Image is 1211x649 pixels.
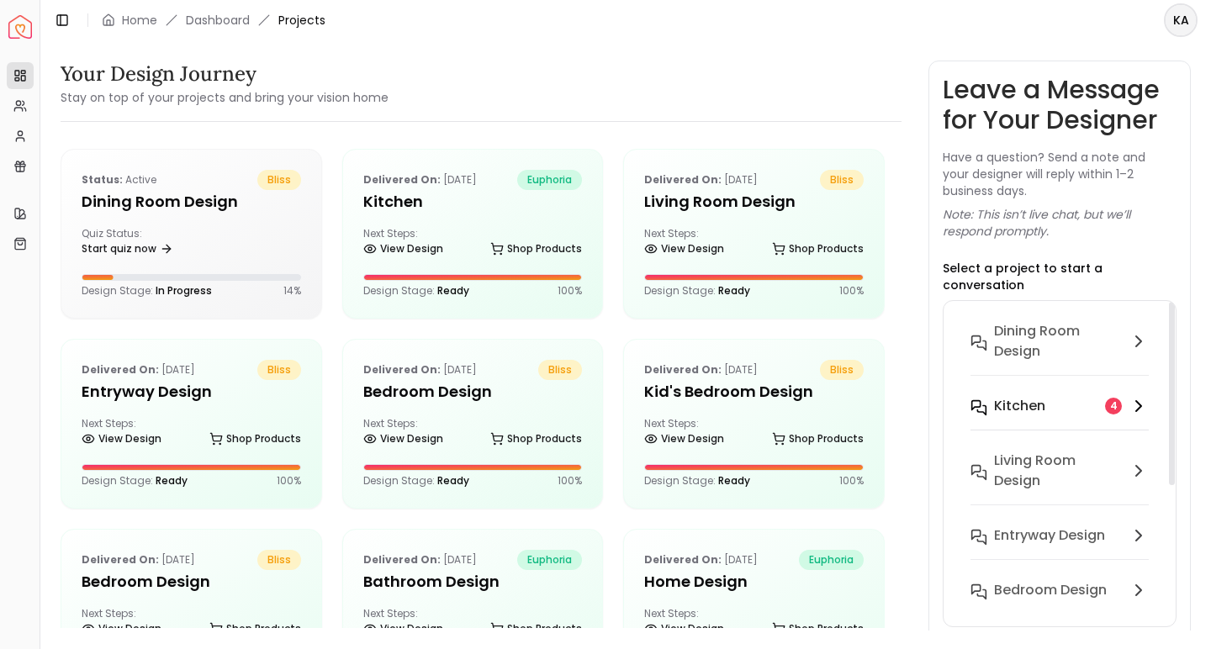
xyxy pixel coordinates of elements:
span: bliss [820,360,864,380]
b: Delivered on: [644,362,722,377]
h3: Your Design Journey [61,61,389,87]
a: View Design [363,617,443,641]
p: 100 % [558,474,582,488]
span: Ready [437,283,469,298]
a: Dashboard [186,12,250,29]
p: 100 % [558,284,582,298]
h5: Bedroom Design [82,570,301,594]
button: Living Room design [957,444,1162,519]
b: Delivered on: [363,552,441,567]
p: Have a question? Send a note and your designer will reply within 1–2 business days. [943,149,1177,199]
a: View Design [363,427,443,451]
a: Shop Products [490,237,582,261]
span: euphoria [517,550,582,570]
p: Note: This isn’t live chat, but we’ll respond promptly. [943,206,1177,240]
div: Next Steps: [363,227,583,261]
p: [DATE] [363,550,477,570]
button: Kitchen4 [957,389,1162,444]
p: 100 % [277,474,301,488]
span: Ready [156,473,188,488]
p: Design Stage: [644,474,750,488]
button: KA [1164,3,1198,37]
h6: Living Room design [994,451,1122,491]
div: Next Steps: [644,417,864,451]
p: [DATE] [644,360,758,380]
div: Quiz Status: [82,227,184,261]
p: 100 % [839,474,864,488]
span: bliss [820,170,864,190]
h5: Dining Room design [82,190,301,214]
h5: Bathroom Design [363,570,583,594]
a: View Design [644,237,724,261]
a: View Design [82,427,161,451]
p: [DATE] [363,360,477,380]
a: View Design [644,617,724,641]
p: [DATE] [644,550,758,570]
h5: entryway design [82,380,301,404]
h6: entryway design [994,525,1105,546]
b: Delivered on: [82,552,159,567]
a: View Design [644,427,724,451]
a: Home [122,12,157,29]
span: bliss [257,550,301,570]
h3: Leave a Message for Your Designer [943,75,1177,135]
p: Design Stage: [363,284,469,298]
div: Next Steps: [644,227,864,261]
h5: Kid's Bedroom Design [644,380,864,404]
a: Shop Products [209,617,301,641]
span: Ready [437,473,469,488]
p: [DATE] [644,170,758,190]
span: bliss [257,360,301,380]
div: Next Steps: [82,417,301,451]
p: 14 % [283,284,301,298]
a: Spacejoy [8,15,32,39]
b: Delivered on: [644,172,722,187]
span: Ready [718,473,750,488]
a: View Design [82,617,161,641]
span: In Progress [156,283,212,298]
a: View Design [363,237,443,261]
span: KA [1166,5,1196,35]
div: Next Steps: [363,607,583,641]
p: Select a project to start a conversation [943,260,1177,293]
div: 4 [1105,398,1122,414]
div: Next Steps: [644,607,864,641]
p: Design Stage: [82,474,188,488]
p: active [82,170,156,190]
p: Design Stage: [644,284,750,298]
b: Delivered on: [82,362,159,377]
a: Shop Products [209,427,301,451]
p: 100 % [839,284,864,298]
a: Shop Products [772,237,864,261]
button: Bedroom Design [957,573,1162,628]
b: Delivered on: [644,552,722,567]
p: [DATE] [82,550,195,570]
p: Design Stage: [363,474,469,488]
button: entryway design [957,519,1162,573]
a: Start quiz now [82,237,173,261]
span: bliss [538,360,582,380]
div: Next Steps: [363,417,583,451]
p: [DATE] [82,360,195,380]
img: Spacejoy Logo [8,15,32,39]
span: Projects [278,12,325,29]
b: Delivered on: [363,362,441,377]
p: Design Stage: [82,284,212,298]
a: Shop Products [490,427,582,451]
h6: Dining Room design [994,321,1122,361]
a: Shop Products [490,617,582,641]
h5: Living Room design [644,190,864,214]
nav: breadcrumb [102,12,325,29]
h5: Kitchen [363,190,583,214]
b: Status: [82,172,123,187]
h5: Bedroom Design [363,380,583,404]
h6: Kitchen [994,396,1045,416]
span: euphoria [799,550,864,570]
a: Shop Products [772,617,864,641]
div: Next Steps: [82,607,301,641]
b: Delivered on: [363,172,441,187]
a: Shop Products [772,427,864,451]
h6: Bedroom Design [994,580,1107,600]
span: bliss [257,170,301,190]
button: Dining Room design [957,314,1162,389]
